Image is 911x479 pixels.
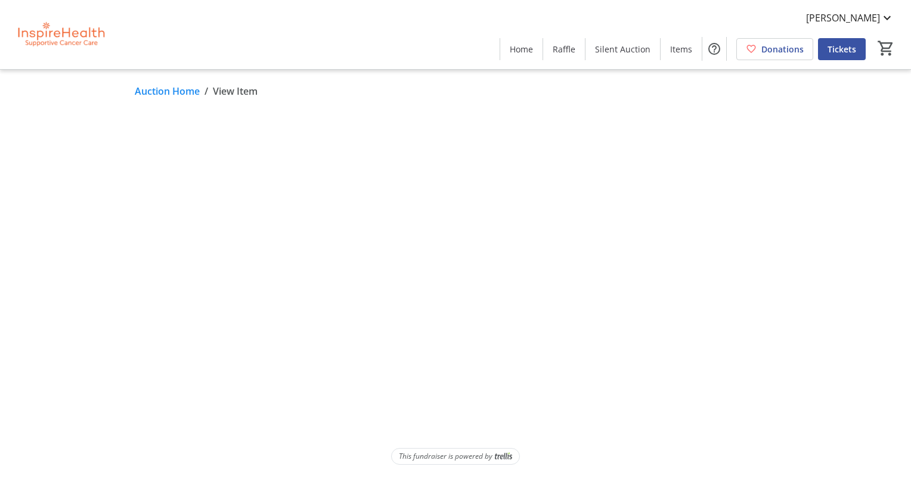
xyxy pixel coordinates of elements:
span: [PERSON_NAME] [806,11,880,25]
span: / [204,84,208,98]
button: Cart [875,38,897,59]
span: Silent Auction [595,43,650,55]
a: Items [661,38,702,60]
a: Raffle [543,38,585,60]
a: Auction Home [135,84,200,98]
span: Donations [761,43,804,55]
img: Trellis Logo [495,452,512,461]
span: Home [510,43,533,55]
a: Tickets [818,38,866,60]
span: Items [670,43,692,55]
a: Home [500,38,543,60]
span: This fundraiser is powered by [399,451,492,462]
span: View Item [213,84,258,98]
span: Raffle [553,43,575,55]
img: InspireHealth Supportive Cancer Care's Logo [7,5,113,64]
span: Tickets [828,43,856,55]
button: [PERSON_NAME] [797,8,904,27]
button: Help [702,37,726,61]
a: Silent Auction [585,38,660,60]
a: Donations [736,38,813,60]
